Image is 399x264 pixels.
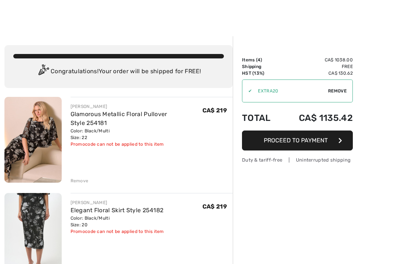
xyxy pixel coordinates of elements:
div: Promocode can not be applied to this item [71,141,202,148]
td: Total [242,105,280,131]
img: Glamorous Metallic Floral Pullover Style 254181 [4,97,62,183]
td: Items ( ) [242,57,280,63]
div: [PERSON_NAME] [71,199,164,206]
span: CA$ 219 [202,203,227,210]
img: Congratulation2.svg [36,64,51,79]
div: [PERSON_NAME] [71,103,202,110]
div: Congratulations! Your order will be shipped for FREE! [13,64,224,79]
div: ✔ [242,88,252,94]
td: CA$ 130.62 [280,70,353,77]
td: CA$ 1135.42 [280,105,353,131]
div: Color: Black/Multi Size: 20 [71,215,164,228]
span: Proceed to Payment [264,137,328,144]
td: HST (13%) [242,70,280,77]
a: Elegant Floral Skirt Style 254182 [71,207,164,214]
td: Shipping [242,63,280,70]
input: Promo code [252,80,328,102]
span: 4 [258,57,260,62]
div: Promocode can not be applied to this item [71,228,164,235]
span: Remove [328,88,347,94]
div: Color: Black/Multi Size: 22 [71,128,202,141]
div: Remove [71,177,89,184]
span: CA$ 219 [202,107,227,114]
button: Proceed to Payment [242,131,353,150]
td: CA$ 1038.00 [280,57,353,63]
a: Glamorous Metallic Floral Pullover Style 254181 [71,111,167,126]
div: Duty & tariff-free | Uninterrupted shipping [242,156,353,163]
td: Free [280,63,353,70]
